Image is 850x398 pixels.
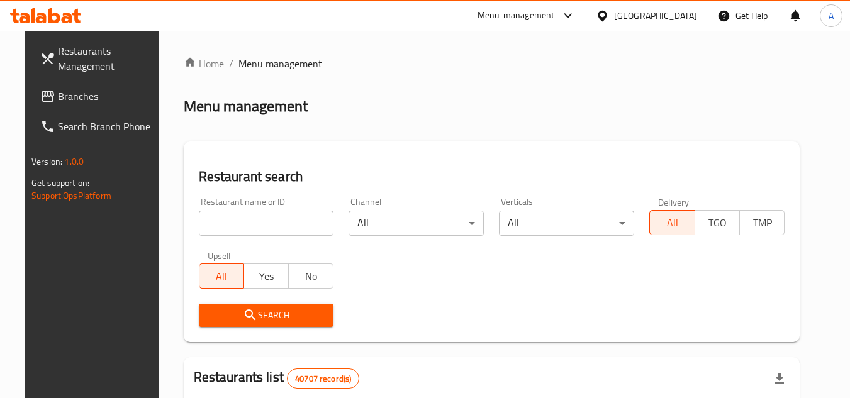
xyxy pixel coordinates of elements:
[199,211,334,236] input: Search for restaurant name or ID..
[700,214,735,232] span: TGO
[184,96,308,116] h2: Menu management
[499,211,634,236] div: All
[199,167,785,186] h2: Restaurant search
[649,210,695,235] button: All
[349,211,484,236] div: All
[184,56,800,71] nav: breadcrumb
[199,304,334,327] button: Search
[695,210,740,235] button: TGO
[30,81,167,111] a: Branches
[31,175,89,191] span: Get support on:
[209,307,324,323] span: Search
[30,111,167,141] a: Search Branch Phone
[745,214,780,232] span: TMP
[31,153,62,170] span: Version:
[655,214,690,232] span: All
[739,210,785,235] button: TMP
[229,56,233,71] li: /
[614,9,697,23] div: [GEOGRAPHIC_DATA]
[58,89,157,104] span: Branches
[249,267,284,285] span: Yes
[204,267,239,285] span: All
[58,119,157,134] span: Search Branch Phone
[64,153,84,170] span: 1.0.0
[194,368,360,389] h2: Restaurants list
[294,267,328,285] span: No
[30,36,167,81] a: Restaurants Management
[829,9,834,23] span: A
[208,251,231,260] label: Upsell
[764,363,795,394] div: Export file
[243,263,289,289] button: Yes
[478,8,555,23] div: Menu-management
[288,263,333,289] button: No
[199,263,244,289] button: All
[184,56,224,71] a: Home
[31,187,111,204] a: Support.OpsPlatform
[288,373,359,385] span: 40707 record(s)
[658,197,690,206] label: Delivery
[58,43,157,74] span: Restaurants Management
[238,56,322,71] span: Menu management
[287,368,359,389] div: Total records count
